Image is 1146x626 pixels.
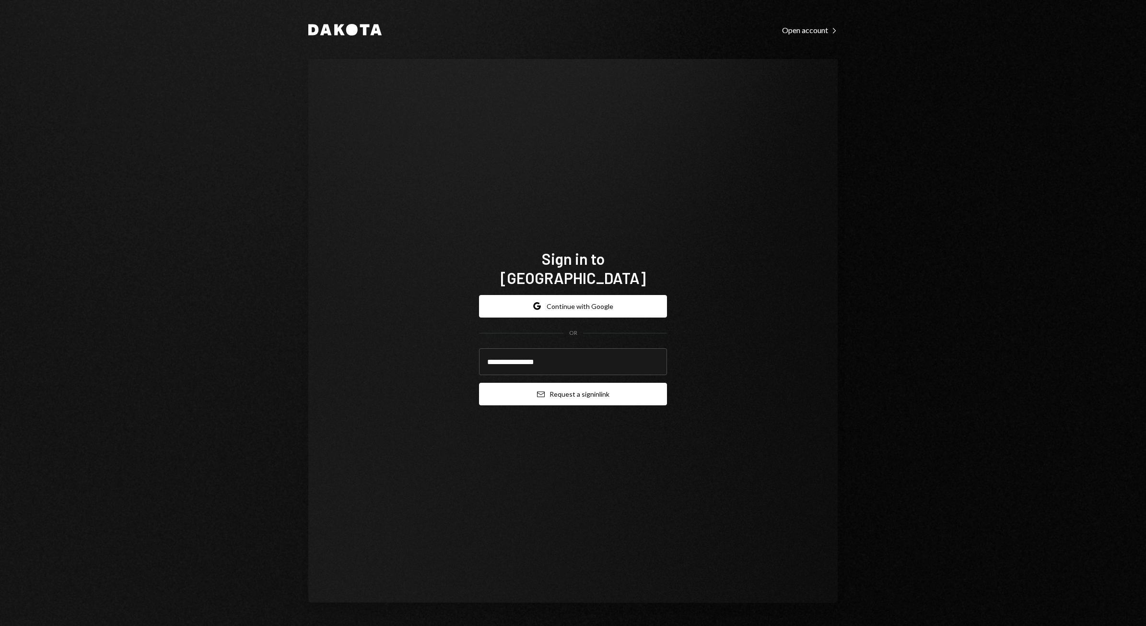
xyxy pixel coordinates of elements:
keeper-lock: Open Keeper Popup [648,356,659,367]
div: OR [569,329,577,337]
button: Request a signinlink [479,383,667,405]
h1: Sign in to [GEOGRAPHIC_DATA] [479,249,667,287]
div: Open account [782,25,838,35]
button: Continue with Google [479,295,667,318]
a: Open account [782,24,838,35]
